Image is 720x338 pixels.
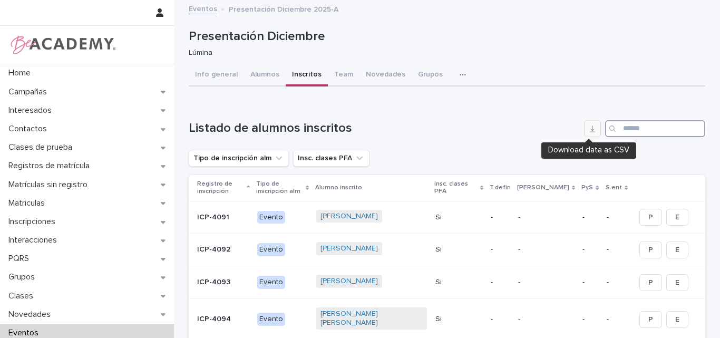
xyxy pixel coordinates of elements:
button: E [666,209,688,226]
p: Inscripciones [4,217,64,227]
span: E [675,314,679,325]
h1: Listado de alumnos inscritos [189,121,580,136]
p: Si [435,315,482,324]
p: - [607,315,627,324]
p: Alumno inscrito [315,182,362,194]
p: Grupos [4,272,43,282]
button: E [666,242,688,258]
span: E [675,245,679,255]
button: Grupos [412,64,449,86]
p: T.defin [490,182,511,194]
p: Si [435,213,482,222]
button: E [666,274,688,291]
span: P [648,277,653,288]
img: WPrjXfSUmiLcdUfaYY4Q [8,34,116,55]
p: Home [4,68,39,78]
p: - [607,245,627,254]
p: ICP-4093 [197,278,249,287]
div: Evento [257,211,285,224]
p: [PERSON_NAME] [517,182,569,194]
a: [PERSON_NAME] [PERSON_NAME] [320,310,422,327]
tr: ICP-4091Evento[PERSON_NAME] Si----PE [189,201,705,234]
p: - [491,213,510,222]
button: E [666,311,688,328]
p: Insc. clases PFA [434,178,478,198]
p: ICP-4094 [197,315,249,324]
p: - [582,278,598,287]
p: Contactos [4,124,55,134]
p: Campañas [4,87,55,97]
input: Search [605,120,705,137]
p: - [582,245,598,254]
button: P [639,274,662,291]
a: [PERSON_NAME] [320,244,378,253]
span: E [675,212,679,223]
p: - [518,278,574,287]
button: Inscritos [286,64,328,86]
div: Evento [257,313,285,326]
p: Eventos [4,328,47,338]
p: - [518,245,574,254]
p: ICP-4092 [197,245,249,254]
tr: ICP-4093Evento[PERSON_NAME] Si----PE [189,266,705,299]
p: Registros de matrícula [4,161,98,171]
button: Alumnos [244,64,286,86]
p: Si [435,245,482,254]
tr: ICP-4092Evento[PERSON_NAME] Si----PE [189,234,705,266]
p: Registro de inscripción [197,178,244,198]
button: Novedades [359,64,412,86]
p: Presentación Diciembre 2025-A [229,3,338,14]
p: Lúmina [189,49,697,57]
span: P [648,314,653,325]
p: Presentación Diciembre [189,29,701,44]
span: P [648,245,653,255]
p: - [491,315,510,324]
p: Matriculas [4,198,53,208]
p: Interesados [4,105,60,115]
button: Team [328,64,359,86]
p: - [582,315,598,324]
div: Evento [257,243,285,256]
a: [PERSON_NAME] [320,277,378,286]
button: P [639,242,662,258]
p: Tipo de inscripción alm [256,178,303,198]
p: Interacciones [4,235,65,245]
p: - [607,213,627,222]
button: P [639,311,662,328]
p: - [518,315,574,324]
div: Evento [257,276,285,289]
p: - [491,245,510,254]
p: Clases [4,291,42,301]
p: ICP-4091 [197,213,249,222]
p: Matrículas sin registro [4,180,96,190]
p: - [607,278,627,287]
p: Si [435,278,482,287]
a: [PERSON_NAME] [320,212,378,221]
p: - [518,213,574,222]
button: Info general [189,64,244,86]
p: Clases de prueba [4,142,81,152]
a: Eventos [189,2,217,14]
button: Insc. clases PFA [293,150,369,167]
span: E [675,277,679,288]
p: - [491,278,510,287]
p: - [582,213,598,222]
button: Tipo de inscripción alm [189,150,289,167]
p: Novedades [4,310,59,320]
p: PyS [581,182,593,194]
p: S.ent [606,182,622,194]
p: PQRS [4,254,37,264]
button: P [639,209,662,226]
span: P [648,212,653,223]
